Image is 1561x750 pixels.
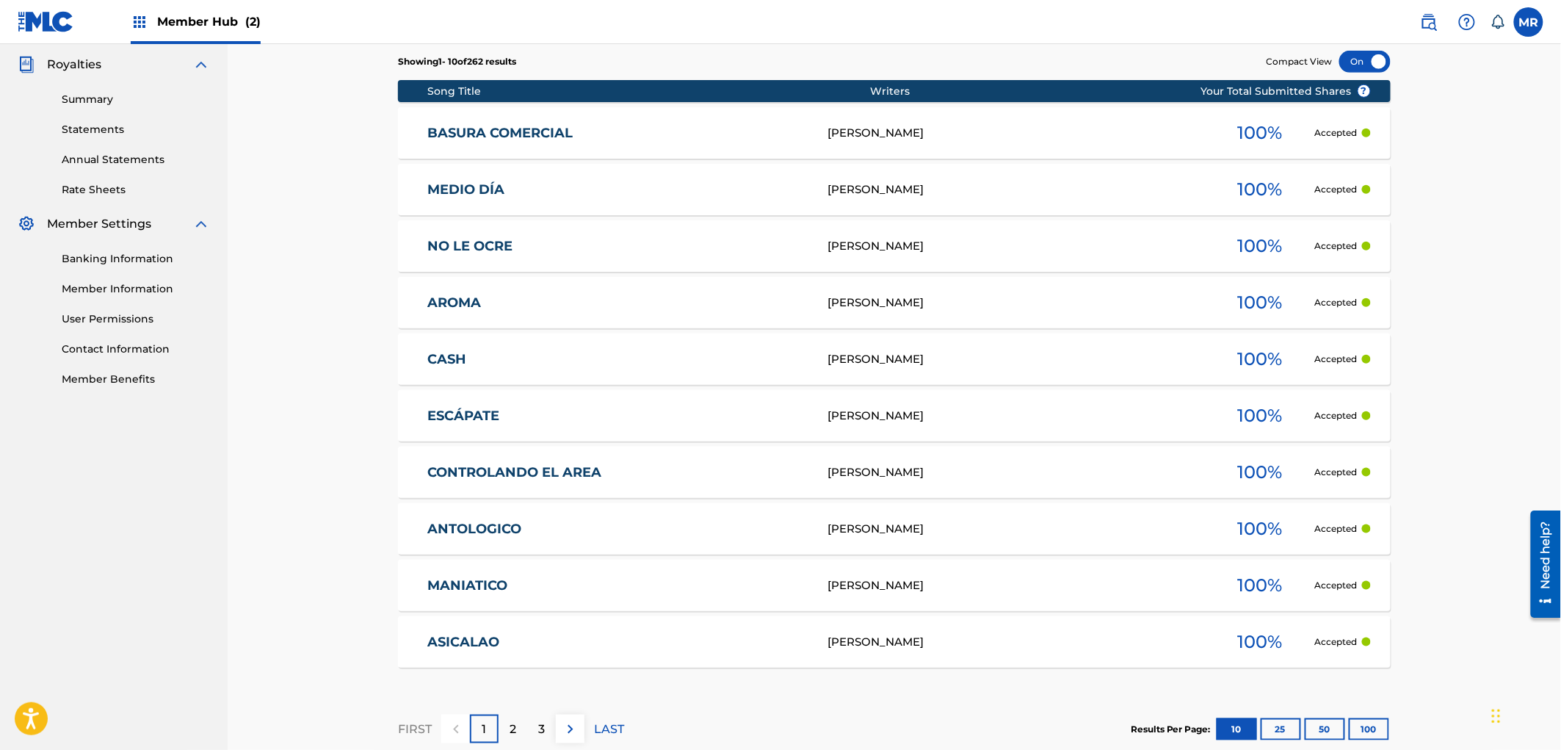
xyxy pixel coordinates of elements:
[398,55,516,68] p: Showing 1 - 10 of 262 results
[1315,353,1358,366] p: Accepted
[827,634,1205,651] div: [PERSON_NAME]
[131,13,148,31] img: Top Rightsholders
[1237,403,1282,429] span: 100 %
[62,182,210,198] a: Rate Sheets
[245,15,261,29] span: (2)
[538,721,545,738] p: 3
[18,11,74,32] img: MLC Logo
[428,181,808,198] a: MEDIO DÍA
[1237,516,1282,542] span: 100 %
[428,634,808,651] a: ASICALAO
[1237,459,1282,486] span: 100 %
[62,152,210,167] a: Annual Statements
[1315,466,1358,479] p: Accepted
[1131,723,1214,736] p: Results Per Page:
[482,721,487,738] p: 1
[1315,296,1358,309] p: Accepted
[1237,346,1282,372] span: 100 %
[428,408,808,425] a: ESCÁPATE
[510,721,516,738] p: 2
[18,56,35,73] img: Royalties
[62,251,210,267] a: Banking Information
[594,721,624,738] p: LAST
[870,84,1247,99] div: Writers
[1315,579,1358,592] p: Accepted
[398,721,432,738] p: FIRST
[1237,629,1282,655] span: 100 %
[1492,694,1501,738] div: Arrastrar
[1458,13,1476,31] img: help
[1420,13,1438,31] img: search
[827,351,1205,368] div: [PERSON_NAME]
[1261,718,1301,740] button: 25
[18,215,35,233] img: Member Settings
[62,311,210,327] a: User Permissions
[428,84,871,99] div: Song Title
[192,56,210,73] img: expand
[1237,289,1282,316] span: 100 %
[428,238,808,255] a: NO LE OCRE
[827,464,1205,481] div: [PERSON_NAME]
[827,295,1205,311] div: [PERSON_NAME]
[827,181,1205,198] div: [PERSON_NAME]
[1305,718,1345,740] button: 50
[62,281,210,297] a: Member Information
[62,372,210,387] a: Member Benefits
[1237,176,1282,203] span: 100 %
[157,13,261,30] span: Member Hub
[827,408,1205,425] div: [PERSON_NAME]
[1520,505,1561,623] iframe: Resource Center
[1452,7,1482,37] div: Help
[562,721,579,738] img: right
[1488,679,1561,750] div: Widget de chat
[1237,572,1282,599] span: 100 %
[1358,85,1370,97] span: ?
[827,238,1205,255] div: [PERSON_NAME]
[428,521,808,538] a: ANTOLOGICO
[1237,233,1282,259] span: 100 %
[428,577,808,594] a: MANIATICO
[1315,522,1358,536] p: Accepted
[1315,183,1358,196] p: Accepted
[428,464,808,481] a: CONTROLANDO EL AREA
[1349,718,1389,740] button: 100
[827,125,1205,142] div: [PERSON_NAME]
[192,215,210,233] img: expand
[62,122,210,137] a: Statements
[1267,55,1333,68] span: Compact View
[47,215,151,233] span: Member Settings
[827,577,1205,594] div: [PERSON_NAME]
[428,295,808,311] a: AROMA
[1491,15,1505,29] div: Notifications
[1217,718,1257,740] button: 10
[1315,409,1358,422] p: Accepted
[62,92,210,107] a: Summary
[47,56,101,73] span: Royalties
[827,521,1205,538] div: [PERSON_NAME]
[1488,679,1561,750] iframe: Chat Widget
[428,125,808,142] a: BASURA COMERCIAL
[1201,84,1371,99] span: Your Total Submitted Shares
[1315,635,1358,649] p: Accepted
[1315,126,1358,140] p: Accepted
[62,342,210,357] a: Contact Information
[1514,7,1543,37] div: User Menu
[428,351,808,368] a: CASH
[1315,239,1358,253] p: Accepted
[1237,120,1282,146] span: 100 %
[1414,7,1444,37] a: Public Search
